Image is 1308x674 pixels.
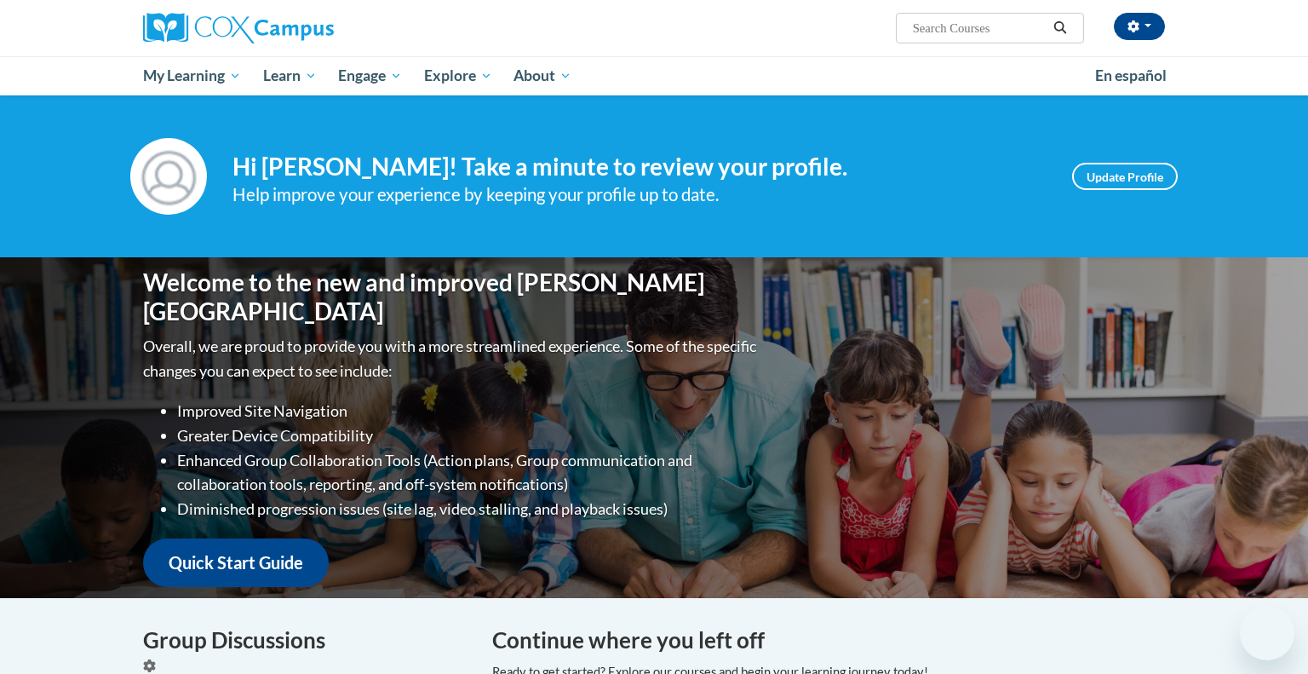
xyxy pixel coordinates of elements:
[911,18,1047,38] input: Search Courses
[252,56,328,95] a: Learn
[263,66,317,86] span: Learn
[118,56,1190,95] div: Main menu
[513,66,571,86] span: About
[424,66,492,86] span: Explore
[143,539,329,587] a: Quick Start Guide
[177,423,760,448] li: Greater Device Compatibility
[1084,58,1178,94] a: En español
[1095,66,1167,84] span: En español
[1072,163,1178,190] a: Update Profile
[177,497,760,521] li: Diminished progression issues (site lag, video stalling, and playback issues)
[143,268,760,325] h1: Welcome to the new and improved [PERSON_NAME][GEOGRAPHIC_DATA]
[503,56,583,95] a: About
[177,448,760,498] li: Enhanced Group Collaboration Tools (Action plans, Group communication and collaboration tools, re...
[492,624,1165,657] h4: Continue where you left off
[232,153,1047,181] h4: Hi [PERSON_NAME]! Take a minute to review your profile.
[327,56,413,95] a: Engage
[143,334,760,383] p: Overall, we are proud to provide you with a more streamlined experience. Some of the specific cha...
[143,13,467,43] a: Cox Campus
[143,13,334,43] img: Cox Campus
[177,399,760,423] li: Improved Site Navigation
[130,138,207,215] img: Profile Image
[143,66,241,86] span: My Learning
[1047,18,1073,38] button: Search
[413,56,503,95] a: Explore
[132,56,252,95] a: My Learning
[143,624,467,657] h4: Group Discussions
[338,66,402,86] span: Engage
[1114,13,1165,40] button: Account Settings
[1240,606,1294,660] iframe: Button to launch messaging window
[232,181,1047,209] div: Help improve your experience by keeping your profile up to date.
